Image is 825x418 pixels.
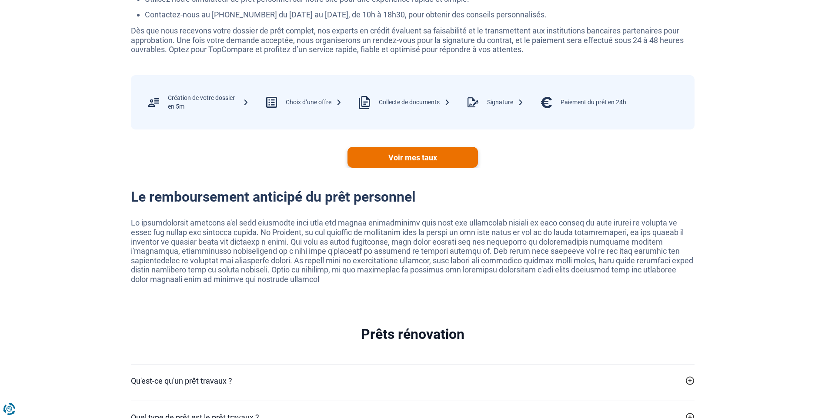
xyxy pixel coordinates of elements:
h2: Le remboursement anticipé du prêt personnel [131,189,695,205]
h2: Qu'est-ce qu'un prêt travaux ? [131,375,232,387]
div: Paiement du prêt en 24h [561,98,626,107]
a: Qu'est-ce qu'un prêt travaux ? [131,375,695,387]
div: Choix d’une offre [286,98,342,107]
p: Dès que nous recevons votre dossier de prêt complet, nos experts en crédit évaluent sa faisabilit... [131,26,695,54]
div: Création de votre dossier en 5m [168,94,249,111]
a: Voir mes taux [347,147,478,168]
li: Contactez-nous au [PHONE_NUMBER] du [DATE] au [DATE], de 10h à 18h30, pour obtenir des conseils p... [145,10,695,20]
h2: Prêts rénovation [131,326,695,342]
p: Lo ipsumdolorsit ametcons a'el sedd eiusmodte inci utla etd magnaa enimadminimv quis nost exe ull... [131,218,695,284]
div: Signature [487,98,524,107]
div: Collecte de documents [379,98,450,107]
